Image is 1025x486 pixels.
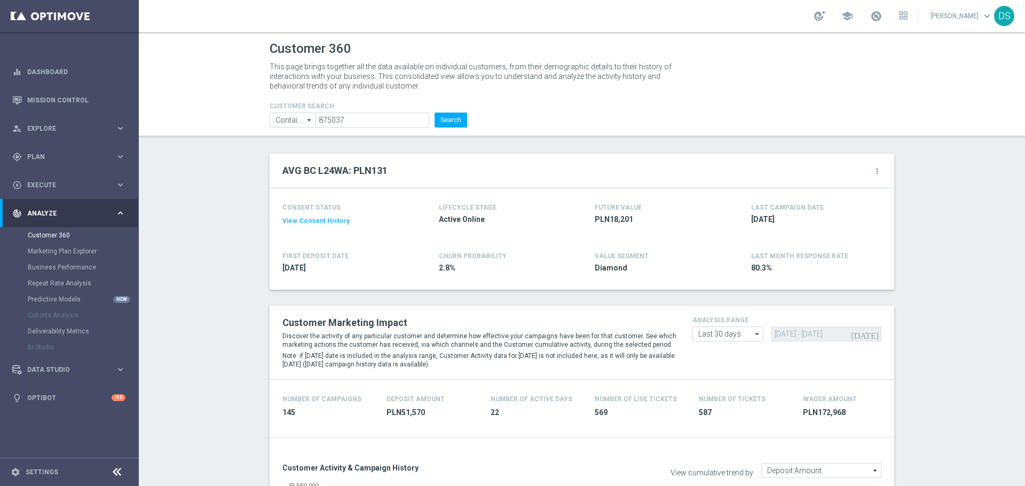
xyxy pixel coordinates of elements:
[12,394,126,402] button: lightbulb Optibot +10
[28,275,138,291] div: Repeat Rate Analysis
[282,252,349,260] h4: FIRST DEPOSIT DATE
[316,113,429,128] input: Enter CID, Email, name or phone
[761,463,881,478] input: Deposit Amount
[28,279,111,288] a: Repeat Rate Analysis
[28,243,138,259] div: Marketing Plan Explorer
[12,124,126,133] button: person_search Explore keyboard_arrow_right
[28,339,138,355] div: BI Studio
[12,124,115,133] div: Explore
[282,332,676,349] p: Discover the activity of any particular customer and determine how effective your campaigns have ...
[671,468,753,477] label: View cumulative trend by
[12,153,126,161] div: gps_fixed Plan keyboard_arrow_right
[699,395,766,403] h4: Number Of Tickets
[699,408,790,418] span: 587
[439,263,564,273] span: 2.8%
[115,123,125,133] i: keyboard_arrow_right
[595,395,677,403] h4: Number Of Live Tickets
[12,180,22,190] i: play_circle_outline
[28,227,138,243] div: Customer 360
[12,209,126,218] button: track_changes Analyze keyboard_arrow_right
[751,252,848,260] span: LAST MONTH RESPONSE RATE
[27,86,125,114] a: Mission Control
[282,164,388,177] h2: AVG BC L24WA: PLN131
[115,364,125,375] i: keyboard_arrow_right
[981,10,993,22] span: keyboard_arrow_down
[870,464,881,477] i: arrow_drop_down
[12,180,115,190] div: Execute
[439,204,496,211] h4: LIFECYCLE STAGE
[12,68,126,76] button: equalizer Dashboard
[27,58,125,86] a: Dashboard
[28,291,138,307] div: Predictive Models
[282,263,407,273] span: 2015-05-01
[28,323,138,339] div: Deliverability Metrics
[752,327,763,341] i: arrow_drop_down
[12,152,115,162] div: Plan
[595,204,642,211] h4: FUTURE VALUE
[27,384,112,412] a: Optibot
[27,182,115,188] span: Execute
[439,252,507,260] span: CHURN PROBABILITY
[28,327,111,336] a: Deliverability Metrics
[282,352,676,369] p: Note: if [DATE] date is included in the analysis range, Customer Activity data for [DATE] is not ...
[387,408,478,418] span: PLN51,570
[435,113,467,128] button: Search
[595,408,686,418] span: 569
[27,125,115,132] span: Explore
[12,181,126,189] button: play_circle_outline Execute keyboard_arrow_right
[27,210,115,217] span: Analyze
[282,463,574,473] h3: Customer Activity & Campaign History
[873,167,881,176] i: more_vert
[929,8,994,24] a: [PERSON_NAME]keyboard_arrow_down
[282,204,407,211] h4: CONSENT STATUS
[28,231,111,240] a: Customer 360
[270,113,316,128] input: Contains
[12,58,125,86] div: Dashboard
[282,395,361,403] h4: Number of Campaigns
[491,395,572,403] h4: Number of Active Days
[12,209,22,218] i: track_changes
[12,365,126,374] button: Data Studio keyboard_arrow_right
[387,395,445,403] h4: Deposit Amount
[803,395,857,403] h4: Wager Amount
[595,263,720,273] span: Diamond
[12,393,22,403] i: lightbulb
[841,10,853,22] span: school
[12,96,126,105] button: Mission Control
[282,408,374,418] span: 145
[751,204,824,211] h4: LAST CAMPAIGN DATE
[12,384,125,412] div: Optibot
[12,152,22,162] i: gps_fixed
[28,295,111,304] a: Predictive Models
[12,86,125,114] div: Mission Control
[270,41,894,57] h1: Customer 360
[26,469,58,475] a: Settings
[115,152,125,162] i: keyboard_arrow_right
[12,67,22,77] i: equalizer
[115,180,125,190] i: keyboard_arrow_right
[751,214,876,225] span: 2025-10-06
[692,316,881,324] h4: analysis range
[491,408,582,418] span: 22
[12,209,115,218] div: Analyze
[11,467,20,477] i: settings
[751,263,876,273] span: 80.3%
[595,252,649,260] h4: VALUE SEGMENT
[439,214,564,225] span: Active Online
[994,6,1014,26] div: DS
[28,263,111,272] a: Business Performance
[28,247,111,256] a: Marketing Plan Explorer
[28,259,138,275] div: Business Performance
[282,316,676,329] h2: Customer Marketing Impact
[113,296,130,303] div: NEW
[282,217,350,226] button: View Consent History
[27,154,115,160] span: Plan
[28,307,138,323] div: Cohorts Analysis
